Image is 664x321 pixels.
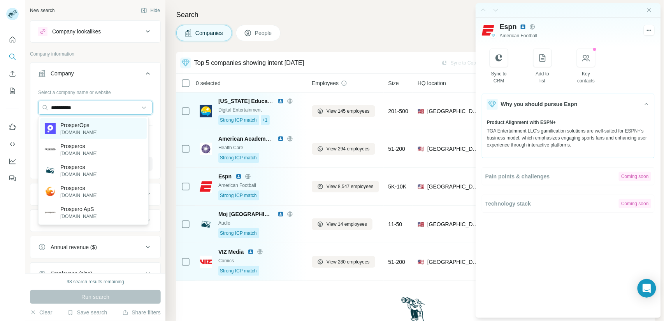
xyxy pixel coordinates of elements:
span: View 280 employees [327,258,370,265]
h4: Search [176,9,655,20]
span: View 8,547 employees [327,183,374,190]
span: Pain points & challenges [485,173,550,180]
span: 201-500 [388,107,408,115]
button: Use Surfe on LinkedIn [6,120,19,134]
img: Logo of Espn [482,24,494,37]
div: Health Care [218,144,302,151]
span: Employees [312,79,339,87]
button: Dashboard [6,154,19,168]
p: [DOMAIN_NAME] [60,171,98,178]
button: Technology stackComing soon [482,195,654,212]
span: American Academy of Ophthalmology (AAO) [218,136,334,142]
div: Company lookalikes [52,28,101,35]
div: Coming soon [619,199,651,208]
button: Close side panel [646,7,652,13]
div: Select a company name or website [38,86,153,96]
img: Prosperos [45,144,56,155]
span: 0 selected [196,79,221,87]
span: Why you should pursue Espn [501,100,578,108]
button: Share filters [122,309,161,316]
p: ProsperOps [60,121,98,129]
button: Enrich CSV [6,67,19,81]
div: Open Intercom Messenger [638,279,656,298]
p: Prospero ApS [60,205,98,213]
span: [GEOGRAPHIC_DATA], [US_STATE] [427,220,481,228]
img: LinkedIn logo [278,98,284,104]
span: Strong ICP match [220,230,257,237]
button: View 14 employees [312,218,372,230]
div: Add to list [534,70,552,84]
img: LinkedIn logo [278,136,284,142]
button: View 280 employees [312,256,375,268]
button: Employees (size) [30,264,160,283]
button: Clear [30,309,52,316]
span: Companies [195,29,224,37]
p: Prosperos [60,142,98,150]
span: 🇺🇸 [418,107,424,115]
span: VIZ Media [218,248,244,256]
div: Digital Entertainment [218,106,302,113]
p: Prosperos [60,163,98,171]
span: Strong ICP match [220,117,257,124]
span: 51-200 [388,145,406,153]
span: [GEOGRAPHIC_DATA], [US_STATE] [427,258,481,266]
img: LinkedIn logo [278,211,284,217]
span: 🇺🇸 [418,220,424,228]
button: HQ location [30,211,160,230]
div: Key contacts [577,70,595,84]
button: View 8,547 employees [312,181,379,192]
img: Prosperos [45,165,56,176]
span: [US_STATE] Education Lottery [218,98,297,104]
button: Industry [30,185,160,204]
span: People [255,29,273,37]
img: ProsperOps [45,123,56,134]
span: [GEOGRAPHIC_DATA], [US_STATE] [427,145,481,153]
button: Quick start [6,33,19,47]
span: Strong ICP match [220,154,257,161]
span: View 145 employees [327,108,370,115]
span: [GEOGRAPHIC_DATA], [US_STATE] [427,107,481,115]
span: Size [388,79,399,87]
span: 🇺🇸 [418,145,424,153]
span: 51-200 [388,258,406,266]
button: Search [6,50,19,64]
button: Pain points & challengesComing soon [482,168,654,185]
div: TGA Entertainment LLC's gamification solutions are well-suited for ESPN+'s business model, which ... [487,127,650,148]
button: Company [30,64,160,86]
div: Sync to CRM [490,70,508,84]
div: New search [30,7,54,14]
div: 98 search results remaining [67,278,124,285]
div: Coming soon [619,172,651,181]
img: Logo of American Academy of Ophthalmology (AAO) [200,143,212,155]
span: View 294 employees [327,145,370,152]
span: Espn [500,21,517,32]
button: Annual revenue ($) [30,238,160,256]
span: View 14 employees [327,221,367,228]
p: [DOMAIN_NAME] [60,150,98,157]
div: Audio [218,220,302,227]
div: Annual revenue ($) [51,243,97,251]
span: 11-50 [388,220,402,228]
div: American Football [218,182,302,189]
span: Strong ICP match [220,267,257,274]
img: Prospero ApS [45,207,56,218]
div: American Football [500,32,638,39]
span: 🇺🇸 [418,183,424,190]
span: Espn [218,173,232,180]
div: Comics [218,257,302,264]
span: Technology stack [485,200,531,208]
button: Hide [135,5,165,16]
p: [DOMAIN_NAME] [60,129,98,136]
span: Strong ICP match [220,192,257,199]
button: Company lookalikes [30,22,160,41]
button: Use Surfe API [6,137,19,151]
span: Product Alignment with ESPN+ [487,119,556,126]
div: Employees (size) [51,270,92,277]
img: LinkedIn avatar [520,24,526,30]
span: 5K-10K [388,183,407,190]
button: Save search [67,309,107,316]
p: [DOMAIN_NAME] [60,213,98,220]
span: +1 [262,117,268,124]
div: Company [51,70,74,77]
span: [GEOGRAPHIC_DATA], [US_STATE] [427,183,481,190]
